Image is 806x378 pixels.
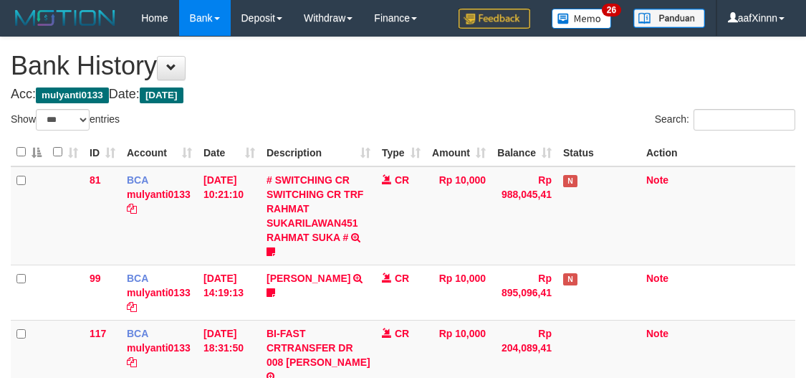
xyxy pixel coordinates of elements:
[90,174,101,186] span: 81
[563,175,577,187] span: Has Note
[121,138,198,166] th: Account: activate to sort column ascending
[655,109,795,131] label: Search:
[646,273,668,284] a: Note
[127,189,191,200] a: mulyanti0133
[267,174,363,243] a: # SWITCHING CR SWITCHING CR TRF RAHMAT SUKARILAWAN451 RAHMAT SUKA #
[36,109,90,131] select: Showentries
[84,138,121,166] th: ID: activate to sort column ascending
[11,138,47,166] th: : activate to sort column descending
[198,265,261,320] td: [DATE] 14:19:13
[127,328,148,339] span: BCA
[127,203,137,214] a: Copy mulyanti0133 to clipboard
[646,174,668,186] a: Note
[90,273,101,284] span: 99
[127,301,137,313] a: Copy mulyanti0133 to clipboard
[198,138,261,166] th: Date: activate to sort column ascending
[557,138,641,166] th: Status
[694,109,795,131] input: Search:
[261,138,376,166] th: Description: activate to sort column ascending
[459,9,530,29] img: Feedback.jpg
[646,328,668,339] a: Note
[491,166,557,265] td: Rp 988,045,41
[552,9,612,29] img: Button%20Memo.svg
[426,138,491,166] th: Amount: activate to sort column ascending
[426,265,491,320] td: Rp 10,000
[11,88,795,102] h4: Acc: Date:
[36,88,109,103] span: mulyanti0133
[127,273,148,284] span: BCA
[491,138,557,166] th: Balance: activate to sort column ascending
[127,342,191,354] a: mulyanti0133
[602,4,621,16] span: 26
[395,328,409,339] span: CR
[127,287,191,298] a: mulyanti0133
[395,174,409,186] span: CR
[127,356,137,368] a: Copy mulyanti0133 to clipboard
[395,273,409,284] span: CR
[11,7,120,29] img: MOTION_logo.png
[641,138,795,166] th: Action
[267,273,350,284] a: [PERSON_NAME]
[633,9,705,28] img: panduan.png
[426,166,491,265] td: Rp 10,000
[491,265,557,320] td: Rp 895,096,41
[127,174,148,186] span: BCA
[563,273,577,285] span: Has Note
[376,138,426,166] th: Type: activate to sort column ascending
[11,52,795,80] h1: Bank History
[47,138,84,166] th: : activate to sort column ascending
[11,109,120,131] label: Show entries
[90,328,106,339] span: 117
[198,166,261,265] td: [DATE] 10:21:10
[140,88,183,103] span: [DATE]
